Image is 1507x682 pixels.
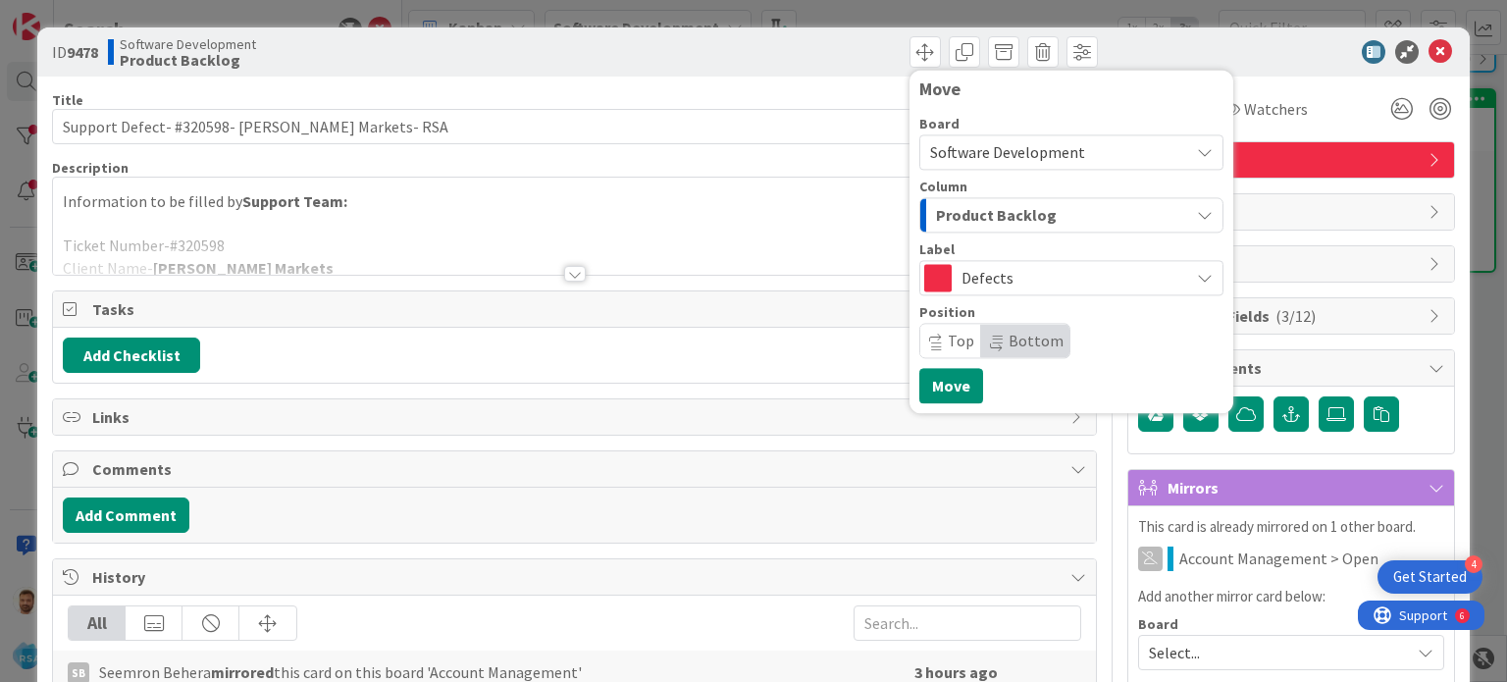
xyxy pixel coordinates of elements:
[1179,547,1378,570] span: Account Management > Open
[69,606,126,640] div: All
[1138,516,1444,539] p: This card is already mirrored on 1 other board.
[41,3,89,26] span: Support
[1168,252,1419,276] span: Block
[1244,97,1308,121] span: Watchers
[919,242,955,256] span: Label
[961,264,1179,291] span: Defects
[52,91,83,109] label: Title
[854,605,1081,641] input: Search...
[1275,306,1316,326] span: ( 3/12 )
[1168,200,1419,224] span: Dates
[242,191,347,211] strong: Support Team:
[52,109,1096,144] input: type card name here...
[211,662,274,682] b: mirrored
[919,368,983,403] button: Move
[1465,555,1482,573] div: 4
[919,117,960,131] span: Board
[1377,560,1482,594] div: Open Get Started checklist, remaining modules: 4
[52,159,129,177] span: Description
[919,305,975,319] span: Position
[92,297,1060,321] span: Tasks
[1168,356,1419,380] span: Attachments
[1138,617,1178,631] span: Board
[919,180,967,193] span: Column
[914,662,998,682] b: 3 hours ago
[120,36,256,52] span: Software Development
[1168,476,1419,499] span: Mirrors
[1009,331,1064,350] span: Bottom
[1138,586,1444,608] p: Add another mirror card below:
[102,8,107,24] div: 6
[67,42,98,62] b: 9478
[1393,567,1467,587] div: Get Started
[1168,304,1419,328] span: Custom Fields
[63,338,200,373] button: Add Checklist
[948,331,974,350] span: Top
[63,190,1085,213] p: Information to be filled by
[92,565,1060,589] span: History
[92,457,1060,481] span: Comments
[1168,148,1419,172] span: Defects
[936,202,1057,228] span: Product Backlog
[1149,639,1400,666] span: Select...
[120,52,256,68] b: Product Backlog
[63,498,189,533] button: Add Comment
[930,142,1085,162] span: Software Development
[92,405,1060,429] span: Links
[919,79,1223,99] div: Move
[52,40,98,64] span: ID
[919,197,1223,233] button: Product Backlog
